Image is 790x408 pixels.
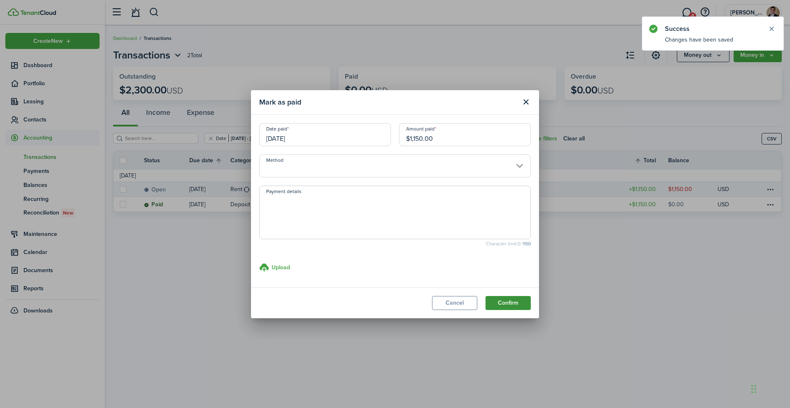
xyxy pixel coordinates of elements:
[432,296,477,310] button: Cancel
[259,94,517,110] modal-title: Mark as paid
[519,95,533,109] button: Close modal
[272,263,290,272] h3: Upload
[642,35,783,50] notify-body: Changes have been saved
[259,123,391,146] input: mm/dd/yyyy
[766,23,777,35] button: Close notify
[749,368,790,408] iframe: Chat Widget
[259,241,531,246] small: Character limit: 0 /
[665,24,760,34] notify-title: Success
[399,123,531,146] input: 0.00
[486,296,531,310] button: Confirm
[523,240,531,247] b: 150
[751,377,756,401] div: Drag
